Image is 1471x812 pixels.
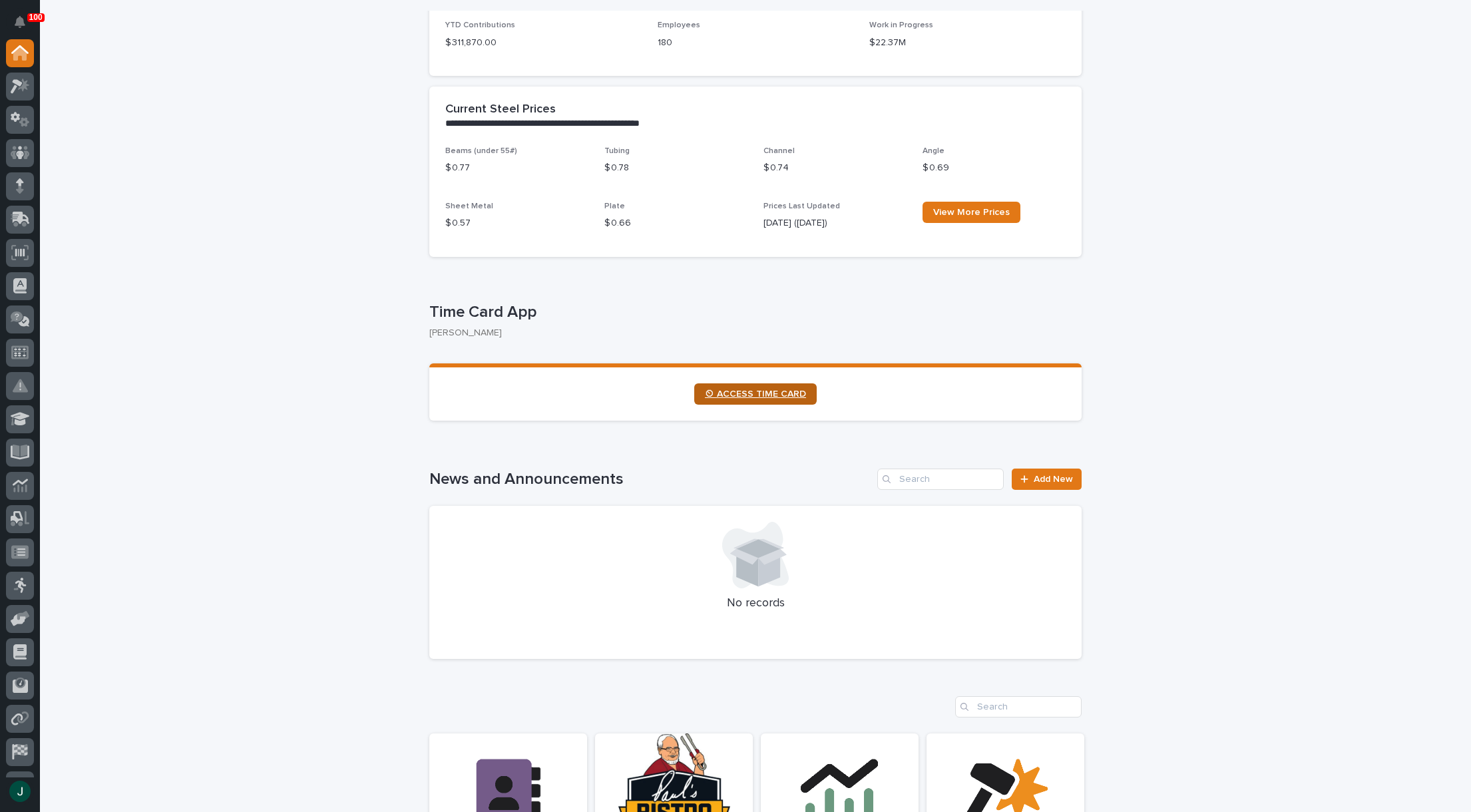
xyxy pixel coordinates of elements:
[923,147,945,155] span: Angle
[445,102,556,117] h2: Current Steel Prices
[6,8,34,36] button: Notifications
[1012,469,1082,490] a: Add New
[869,36,1066,50] p: $22.37M
[445,596,1066,611] p: No records
[604,147,630,155] span: Tubing
[763,161,907,175] p: $ 0.74
[429,470,872,489] h1: News and Announcements
[658,21,700,29] span: Employees
[29,13,43,22] p: 100
[429,303,1076,322] p: Time Card App
[933,208,1010,217] span: View More Prices
[869,21,933,29] span: Work in Progress
[445,161,588,175] p: $ 0.77
[705,389,806,399] span: ⏲ ACCESS TIME CARD
[763,202,840,210] span: Prices Last Updated
[17,16,34,37] div: Notifications100
[1034,475,1073,484] span: Add New
[923,161,1066,175] p: $ 0.69
[429,327,1071,339] p: [PERSON_NAME]
[763,216,907,230] p: [DATE] ([DATE])
[955,696,1082,717] input: Search
[445,21,515,29] span: YTD Contributions
[445,216,588,230] p: $ 0.57
[445,202,493,210] span: Sheet Metal
[6,777,34,805] button: users-avatar
[604,161,747,175] p: $ 0.78
[923,202,1020,223] a: View More Prices
[604,216,747,230] p: $ 0.66
[445,147,517,155] span: Beams (under 55#)
[658,36,854,50] p: 180
[877,469,1004,490] input: Search
[445,36,642,50] p: $ 311,870.00
[763,147,795,155] span: Channel
[694,383,817,405] a: ⏲ ACCESS TIME CARD
[604,202,625,210] span: Plate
